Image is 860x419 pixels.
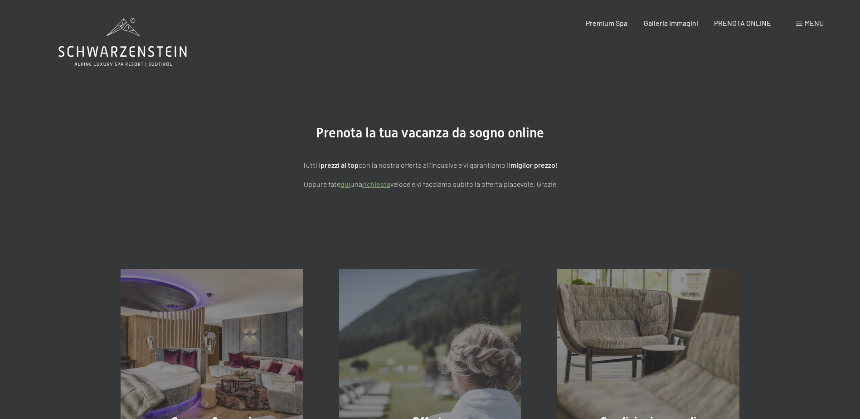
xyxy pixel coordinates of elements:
a: PRENOTA ONLINE [714,19,771,27]
span: Prenota la tua vacanza da sogno online [316,125,544,141]
a: Premium Spa [586,19,627,27]
strong: miglior prezzo [510,161,555,169]
span: Menu [805,19,824,27]
a: Galleria immagini [644,19,698,27]
strong: prezzi al top [321,161,359,169]
p: Tutti i con la nostra offerta all'incusive e vi garantiamo il ! [204,159,657,171]
a: quì [340,180,350,188]
p: Oppure fate una veloce e vi facciamo subito la offerta piacevole. Grazie [204,178,657,190]
a: richiesta [362,180,390,188]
